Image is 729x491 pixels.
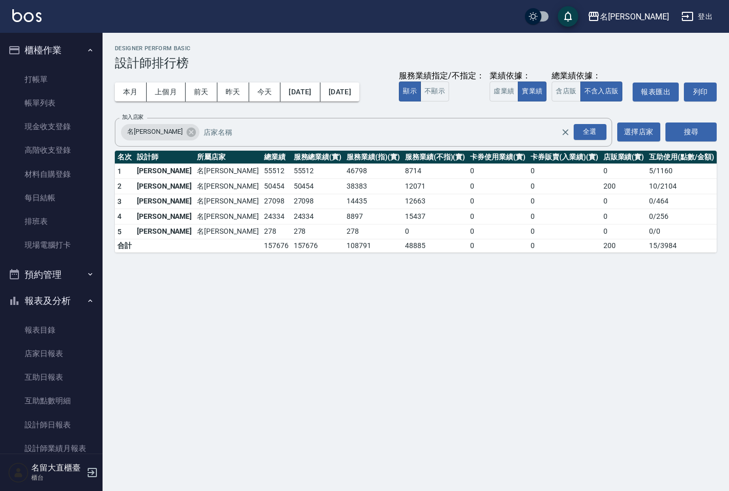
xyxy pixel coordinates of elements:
[558,6,578,27] button: save
[134,151,194,164] th: 設計師
[4,115,98,138] a: 現金收支登錄
[528,224,601,239] td: 0
[558,125,573,139] button: Clear
[344,239,402,253] td: 108791
[249,83,281,101] button: 今天
[402,179,468,194] td: 12071
[574,124,606,140] div: 全選
[601,179,647,194] td: 200
[420,81,449,101] button: 不顯示
[572,122,609,142] button: Open
[31,473,84,482] p: 櫃台
[4,233,98,257] a: 現場電腦打卡
[134,179,194,194] td: [PERSON_NAME]
[4,389,98,413] a: 互助點數明細
[194,194,261,209] td: 名[PERSON_NAME]
[518,81,546,101] button: 實業績
[601,194,647,209] td: 0
[4,342,98,365] a: 店家日報表
[4,288,98,314] button: 報表及分析
[261,239,291,253] td: 157676
[115,45,717,52] h2: Designer Perform Basic
[601,224,647,239] td: 0
[344,224,402,239] td: 278
[617,122,661,141] button: 選擇店家
[31,463,84,473] h5: 名留大直櫃臺
[291,151,345,164] th: 服務總業績(實)
[600,10,669,23] div: 名[PERSON_NAME]
[468,179,528,194] td: 0
[490,81,518,101] button: 虛業績
[115,83,147,101] button: 本月
[261,163,291,179] td: 55512
[4,37,98,64] button: 櫃檯作業
[12,9,42,22] img: Logo
[291,194,345,209] td: 27098
[468,163,528,179] td: 0
[186,83,217,101] button: 前天
[261,194,291,209] td: 27098
[402,224,468,239] td: 0
[201,123,578,141] input: 店家名稱
[344,151,402,164] th: 服務業績(指)(實)
[601,151,647,164] th: 店販業績(實)
[4,91,98,115] a: 帳單列表
[646,209,717,224] td: 0 / 256
[490,71,546,81] div: 業績依據：
[117,228,121,236] span: 5
[646,194,717,209] td: 0 / 464
[468,194,528,209] td: 0
[115,239,134,253] td: 合計
[4,186,98,210] a: 每日結帳
[194,224,261,239] td: 名[PERSON_NAME]
[134,163,194,179] td: [PERSON_NAME]
[4,365,98,389] a: 互助日報表
[468,239,528,253] td: 0
[115,56,717,70] h3: 設計師排行榜
[402,239,468,253] td: 48885
[601,163,647,179] td: 0
[134,209,194,224] td: [PERSON_NAME]
[4,210,98,233] a: 排班表
[399,71,484,81] div: 服務業績指定/不指定：
[344,179,402,194] td: 38383
[528,194,601,209] td: 0
[291,239,345,253] td: 157676
[4,138,98,162] a: 高階收支登錄
[217,83,249,101] button: 昨天
[261,179,291,194] td: 50454
[4,318,98,342] a: 報表目錄
[4,162,98,186] a: 材料自購登錄
[633,83,679,101] button: 報表匯出
[122,113,144,121] label: 加入店家
[4,68,98,91] a: 打帳單
[117,167,121,175] span: 1
[121,124,199,140] div: 名[PERSON_NAME]
[646,179,717,194] td: 10 / 2104
[344,209,402,224] td: 8897
[194,179,261,194] td: 名[PERSON_NAME]
[4,413,98,437] a: 設計師日報表
[468,224,528,239] td: 0
[528,163,601,179] td: 0
[665,122,717,141] button: 搜尋
[601,239,647,253] td: 200
[261,151,291,164] th: 總業績
[117,182,121,190] span: 2
[117,212,121,220] span: 4
[402,163,468,179] td: 8714
[194,209,261,224] td: 名[PERSON_NAME]
[344,163,402,179] td: 46798
[320,83,359,101] button: [DATE]
[646,224,717,239] td: 0 / 0
[117,197,121,206] span: 3
[528,209,601,224] td: 0
[684,83,717,101] button: 列印
[528,179,601,194] td: 0
[8,462,29,483] img: Person
[646,163,717,179] td: 5 / 1160
[552,81,580,101] button: 含店販
[344,194,402,209] td: 14435
[402,194,468,209] td: 12663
